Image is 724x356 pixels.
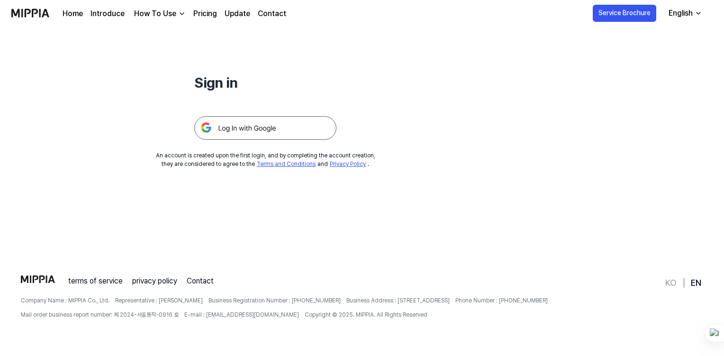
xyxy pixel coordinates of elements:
[132,8,186,19] button: How To Use
[225,8,250,19] a: Update
[193,8,217,19] a: Pricing
[661,4,708,23] button: English
[132,275,177,287] a: privacy policy
[21,296,109,305] span: Company Name : MIPPIA Co., Ltd.
[455,296,548,305] span: Phone Number : [PHONE_NUMBER]
[194,72,336,93] h1: Sign in
[187,275,214,287] a: Contact
[90,8,125,19] a: Introduce
[593,5,656,22] button: Service Brochure
[208,296,341,305] span: Business Registration Number : [PHONE_NUMBER]
[184,310,299,319] span: E-mail : [EMAIL_ADDRESS][DOMAIN_NAME]
[667,8,695,19] div: English
[156,151,375,168] div: An account is created upon the first login, and by completing the account creation, they are cons...
[68,275,123,287] a: terms of service
[178,10,186,18] img: down
[21,310,179,319] span: Mail order business report number: 제 2024-서울동작-0916 호
[665,277,677,289] a: KO
[691,277,701,289] a: EN
[258,8,286,19] a: Contact
[115,296,203,305] span: Representative : [PERSON_NAME]
[346,296,450,305] span: Business Address : [STREET_ADDRESS]
[194,116,336,140] img: 구글 로그인 버튼
[330,161,366,167] a: Privacy Policy
[63,8,83,19] a: Home
[257,161,316,167] a: Terms and Conditions
[132,8,178,19] div: How To Use
[21,275,55,283] img: logo
[305,310,427,319] span: Copyright © 2025. MIPPIA. All Rights Reserved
